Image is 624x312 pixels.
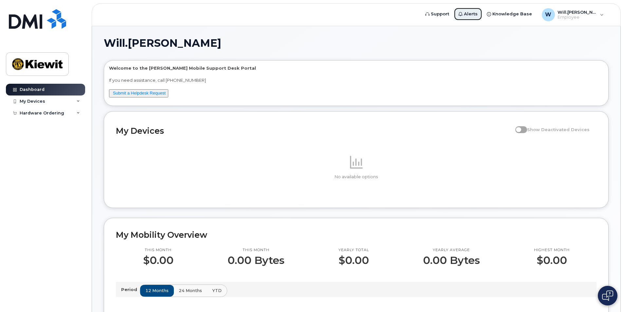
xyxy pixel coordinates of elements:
a: Submit a Helpdesk Request [113,91,166,95]
p: If you need assistance, call [PHONE_NUMBER] [109,77,603,83]
h2: My Devices [116,126,512,136]
button: Submit a Helpdesk Request [109,89,168,97]
p: No available options [116,174,596,180]
p: $0.00 [339,254,369,266]
p: Yearly total [339,248,369,253]
span: Show Deactivated Devices [527,127,590,132]
p: This month [143,248,174,253]
p: $0.00 [143,254,174,266]
p: 0.00 Bytes [228,254,284,266]
input: Show Deactivated Devices [515,123,521,129]
p: This month [228,248,284,253]
img: Open chat [602,290,613,301]
span: YTD [212,287,222,294]
span: Will.[PERSON_NAME] [104,38,221,48]
p: Highest month [534,248,570,253]
p: Yearly average [423,248,480,253]
p: $0.00 [534,254,570,266]
p: Welcome to the [PERSON_NAME] Mobile Support Desk Portal [109,65,603,71]
h2: My Mobility Overview [116,230,596,240]
p: 0.00 Bytes [423,254,480,266]
span: 24 months [179,287,202,294]
p: Period [121,286,140,293]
